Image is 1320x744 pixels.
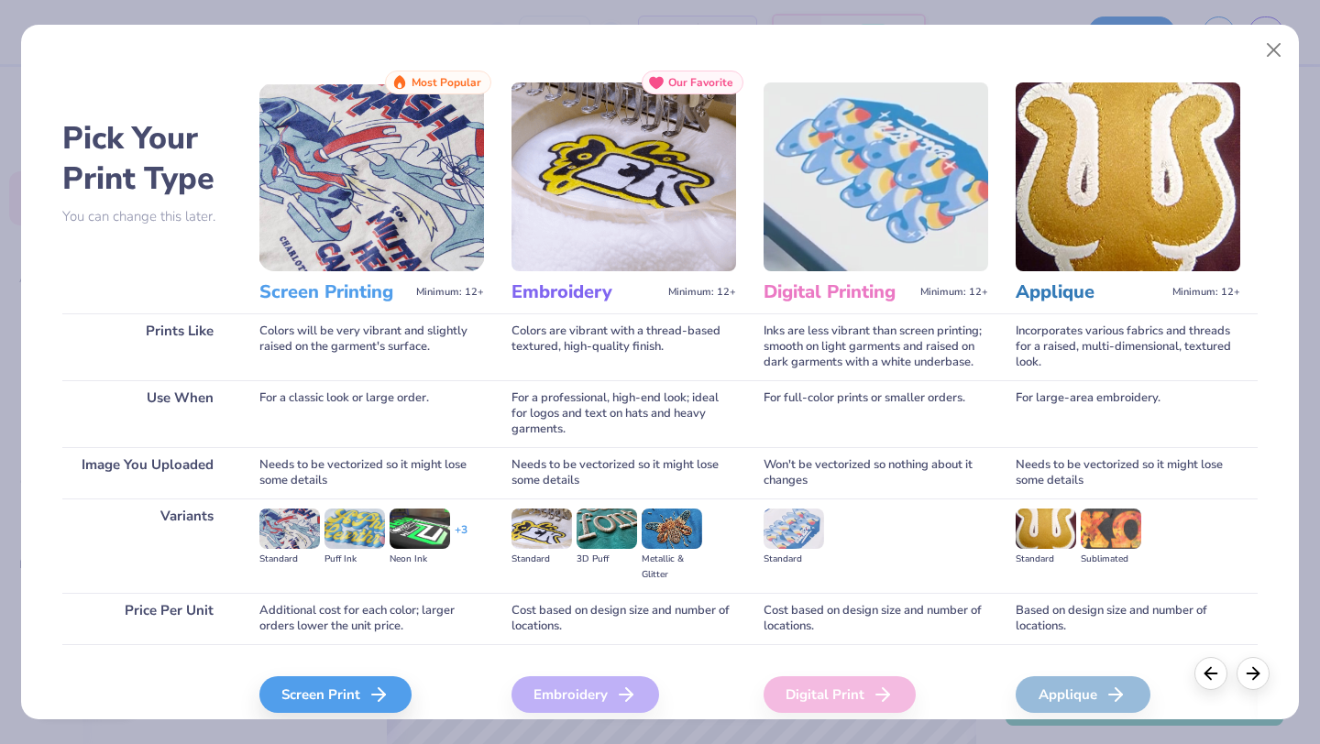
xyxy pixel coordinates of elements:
div: For large-area embroidery. [1016,380,1240,447]
img: Standard [764,509,824,549]
img: Standard [1016,509,1076,549]
img: Embroidery [511,82,736,271]
div: Needs to be vectorized so it might lose some details [1016,447,1240,498]
span: Our Favorite [668,76,733,89]
img: Puff Ink [324,509,385,549]
div: Standard [511,552,572,567]
div: + 3 [455,522,467,553]
div: Digital Print [764,676,916,713]
div: Neon Ink [390,552,450,567]
img: Screen Printing [259,82,484,271]
h3: Screen Printing [259,280,409,304]
button: Close [1257,33,1292,68]
h3: Applique [1016,280,1165,304]
span: We'll vectorize your image. [511,717,736,732]
div: Price Per Unit [62,593,232,644]
div: Variants [62,498,232,593]
img: Applique [1016,82,1240,271]
div: Image You Uploaded [62,447,232,498]
img: 3D Puff [577,509,637,549]
img: Standard [511,509,572,549]
div: Screen Print [259,676,412,713]
span: Minimum: 12+ [668,286,736,299]
span: Most Popular [412,76,481,89]
div: Additional cost for each color; larger orders lower the unit price. [259,593,484,644]
img: Sublimated [1081,509,1141,549]
div: Needs to be vectorized so it might lose some details [259,447,484,498]
div: For a professional, high-end look; ideal for logos and text on hats and heavy garments. [511,380,736,447]
div: Standard [259,552,320,567]
div: Use When [62,380,232,447]
img: Neon Ink [390,509,450,549]
div: Won't be vectorized so nothing about it changes [764,447,988,498]
div: Prints Like [62,313,232,380]
div: Needs to be vectorized so it might lose some details [511,447,736,498]
div: Colors will be very vibrant and slightly raised on the garment's surface. [259,313,484,380]
img: Metallic & Glitter [642,509,702,549]
img: Digital Printing [764,82,988,271]
h3: Embroidery [511,280,661,304]
div: Incorporates various fabrics and threads for a raised, multi-dimensional, textured look. [1016,313,1240,380]
div: Cost based on design size and number of locations. [511,593,736,644]
span: Minimum: 12+ [416,286,484,299]
div: Cost based on design size and number of locations. [764,593,988,644]
div: Colors are vibrant with a thread-based textured, high-quality finish. [511,313,736,380]
span: We'll vectorize your image. [259,717,484,732]
span: Minimum: 12+ [1172,286,1240,299]
span: We'll vectorize your image. [1016,717,1240,732]
h3: Digital Printing [764,280,913,304]
img: Standard [259,509,320,549]
div: 3D Puff [577,552,637,567]
div: Applique [1016,676,1150,713]
p: You can change this later. [62,209,232,224]
h2: Pick Your Print Type [62,118,232,199]
div: Standard [764,552,824,567]
div: Based on design size and number of locations. [1016,593,1240,644]
div: Puff Ink [324,552,385,567]
div: For a classic look or large order. [259,380,484,447]
div: Embroidery [511,676,659,713]
div: Metallic & Glitter [642,552,702,583]
div: Inks are less vibrant than screen printing; smooth on light garments and raised on dark garments ... [764,313,988,380]
div: Standard [1016,552,1076,567]
span: Minimum: 12+ [920,286,988,299]
div: Sublimated [1081,552,1141,567]
div: For full-color prints or smaller orders. [764,380,988,447]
